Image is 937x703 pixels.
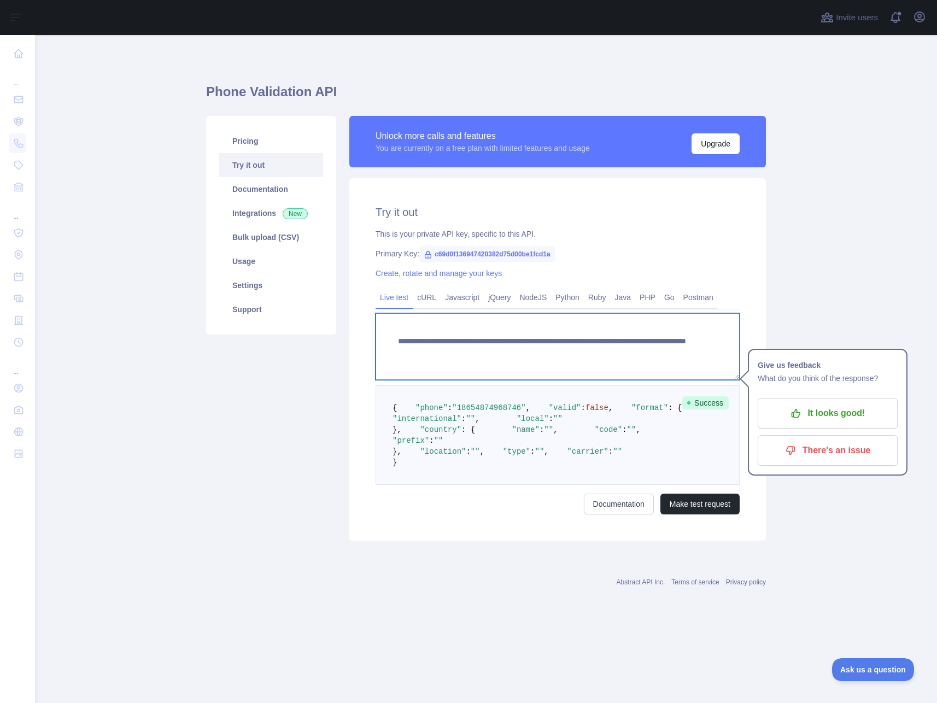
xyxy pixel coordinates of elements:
[553,414,563,423] span: ""
[466,447,470,456] span: :
[9,354,26,376] div: ...
[219,129,323,153] a: Pricing
[452,403,525,412] span: "18654874968746"
[219,177,323,201] a: Documentation
[553,425,558,434] span: ,
[206,83,766,109] h1: Phone Validation API
[517,414,549,423] span: "local"
[636,425,640,434] span: ,
[585,403,608,412] span: false
[617,578,665,586] a: Abstract API Inc.
[9,66,26,87] div: ...
[668,403,682,412] span: : {
[393,403,397,412] span: {
[622,425,626,434] span: :
[758,372,898,385] p: What do you think of the response?
[393,425,402,434] span: },
[608,403,613,412] span: ,
[549,403,581,412] span: "valid"
[9,199,26,221] div: ...
[544,425,553,434] span: ""
[376,229,740,239] div: This is your private API key, specific to this API.
[219,297,323,321] a: Support
[420,425,461,434] span: "country"
[581,403,585,412] span: :
[393,436,429,445] span: "prefix"
[692,133,740,154] button: Upgrade
[461,425,475,434] span: : {
[836,11,878,24] span: Invite users
[584,494,654,514] a: Documentation
[682,396,729,409] span: Success
[480,447,484,456] span: ,
[420,447,466,456] span: "location"
[544,447,548,456] span: ,
[419,246,555,262] span: c69d0f136947420382d75d00be1fcd1a
[635,289,660,306] a: PHP
[512,425,539,434] span: "name"
[376,143,590,154] div: You are currently on a free plan with limited features and usage
[415,403,448,412] span: "phone"
[549,414,553,423] span: :
[540,425,544,434] span: :
[526,403,530,412] span: ,
[466,414,475,423] span: ""
[660,494,740,514] button: Make test request
[393,414,461,423] span: "international"
[530,447,535,456] span: :
[503,447,530,456] span: "type"
[608,447,613,456] span: :
[515,289,551,306] a: NodeJS
[393,458,397,467] span: }
[475,414,479,423] span: ,
[535,447,544,456] span: ""
[613,447,622,456] span: ""
[219,225,323,249] a: Bulk upload (CSV)
[631,403,668,412] span: "format"
[219,153,323,177] a: Try it out
[413,289,441,306] a: cURL
[595,425,622,434] span: "code"
[679,289,718,306] a: Postman
[376,289,413,306] a: Live test
[376,269,502,278] a: Create, rotate and manage your keys
[471,447,480,456] span: ""
[376,204,740,220] h2: Try it out
[551,289,584,306] a: Python
[611,289,636,306] a: Java
[584,289,611,306] a: Ruby
[660,289,679,306] a: Go
[484,289,515,306] a: jQuery
[671,578,719,586] a: Terms of service
[434,436,443,445] span: ""
[758,359,898,372] h1: Give us feedback
[832,658,915,681] iframe: Toggle Customer Support
[219,201,323,225] a: Integrations New
[567,447,608,456] span: "carrier"
[376,130,590,143] div: Unlock more calls and features
[283,208,308,219] span: New
[448,403,452,412] span: :
[376,248,740,259] div: Primary Key:
[219,249,323,273] a: Usage
[726,578,766,586] a: Privacy policy
[441,289,484,306] a: Javascript
[461,414,466,423] span: :
[219,273,323,297] a: Settings
[393,447,402,456] span: },
[429,436,434,445] span: :
[627,425,636,434] span: ""
[818,9,880,26] button: Invite users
